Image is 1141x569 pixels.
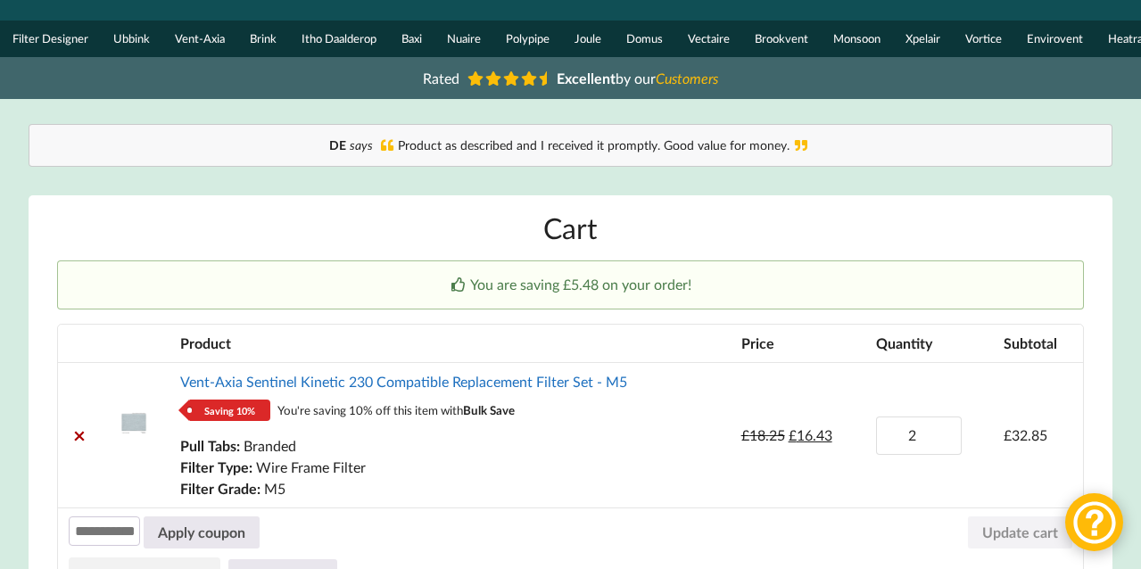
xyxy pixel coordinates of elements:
th: Price [731,325,865,362]
button: Apply coupon [144,516,260,548]
p: Branded [180,435,720,457]
i: says [350,137,373,153]
h1: Cart [57,210,1084,246]
bdi: 16.43 [789,426,832,443]
p: You are saving £5.48 on your order! [79,275,1062,295]
a: Xpelair [893,21,953,57]
th: Subtotal [993,325,1083,362]
a: Domus [614,21,675,57]
bdi: 32.85 [1004,426,1047,443]
b: Excellent [557,70,616,87]
div: You're saving 10% off this item with [277,400,515,421]
b: DE [329,137,346,153]
a: Baxi [389,21,434,57]
dt: Pull Tabs: [180,435,240,457]
a: Brink [237,21,289,57]
span: £ [1004,426,1012,443]
a: Envirovent [1014,21,1096,57]
div: Saving 10% [190,400,270,421]
a: Itho Daalderop [289,21,389,57]
th: Product [169,325,731,362]
img: Vent-Axia Sentinel Kinetic 230 Compatible MVHR Filter Replacement Set from MVHR.shop [120,408,148,436]
dt: Filter Grade: [180,478,260,499]
a: Vectaire [675,21,742,57]
p: M5 [180,478,720,499]
a: Ubbink [101,21,162,57]
dt: Filter Type: [180,457,252,478]
p: Wire Frame Filter [180,457,720,478]
a: Vent-Axia Sentinel Kinetic 230 Compatible Replacement Filter Set - M5 [180,373,627,390]
a: Nuaire [434,21,493,57]
span: by our [557,70,718,87]
a: Brookvent [742,21,821,57]
button: Update cart [968,516,1072,548]
span: £ [789,426,797,443]
bdi: 18.25 [741,426,785,443]
a: Joule [562,21,614,57]
a: Monsoon [821,21,893,57]
a: Polypipe [493,21,562,57]
span: Rated [423,70,459,87]
a: Vent-Axia [162,21,237,57]
div: Product as described and I received it promptly. Good value for money. [47,136,1094,154]
th: Quantity [865,325,994,362]
span: £ [741,426,749,443]
i: Customers [656,70,718,87]
a: Vortice [953,21,1014,57]
input: Product quantity [876,416,962,455]
b: Bulk Save [463,403,515,417]
a: Rated Excellentby ourCustomers [410,63,732,93]
a: Remove Vent-Axia Sentinel Kinetic 230 Compatible Replacement Filter Set - M5 Saving 10% You're sa... [69,425,90,446]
